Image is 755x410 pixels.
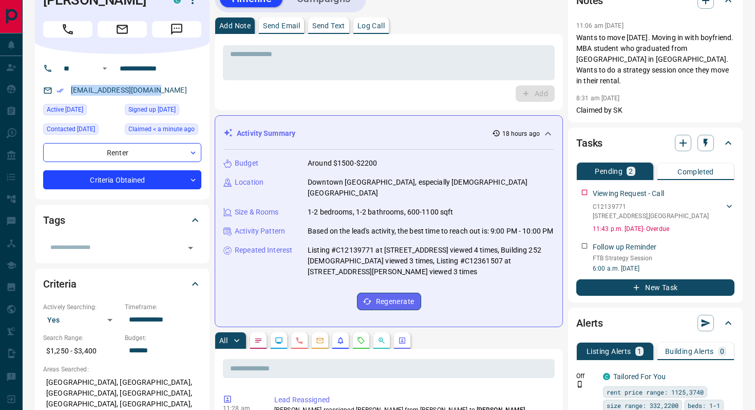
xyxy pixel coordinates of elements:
[183,241,198,255] button: Open
[576,131,734,155] div: Tasks
[576,381,583,388] svg: Push Notification Only
[71,86,187,94] a: [EMAIL_ADDRESS][DOMAIN_NAME]
[587,348,631,355] p: Listing Alerts
[43,343,120,360] p: $1,250 - $3,400
[47,124,95,134] span: Contacted [DATE]
[235,177,263,188] p: Location
[308,226,553,237] p: Based on the lead's activity, the best time to reach out is: 9:00 PM - 10:00 PM
[613,372,666,381] a: Tailored For You
[720,348,724,355] p: 0
[43,170,201,189] div: Criteria Obtained
[43,312,120,328] div: Yes
[237,128,295,139] p: Activity Summary
[43,208,201,233] div: Tags
[274,395,551,405] p: Lead Reassigned
[219,22,251,29] p: Add Note
[637,348,641,355] p: 1
[593,188,664,199] p: Viewing Request - Call
[576,32,734,86] p: Wants to move [DATE]. Moving in with boyfriend. MBA student who graduated from [GEOGRAPHIC_DATA] ...
[357,22,385,29] p: Log Call
[128,124,195,134] span: Claimed < a minute ago
[43,143,201,162] div: Renter
[43,333,120,343] p: Search Range:
[275,336,283,345] svg: Lead Browsing Activity
[665,348,714,355] p: Building Alerts
[43,272,201,296] div: Criteria
[43,123,120,138] div: Thu Sep 04 2025
[677,168,714,175] p: Completed
[125,302,201,312] p: Timeframe:
[43,365,201,374] p: Areas Searched:
[595,168,622,175] p: Pending
[219,337,228,344] p: All
[607,387,704,397] span: rent price range: 1125,3740
[312,22,345,29] p: Send Text
[235,245,292,256] p: Repeated Interest
[357,336,365,345] svg: Requests
[576,371,597,381] p: Off
[43,276,77,292] h2: Criteria
[603,373,610,380] div: condos.ca
[629,168,633,175] p: 2
[576,95,620,102] p: 8:31 am [DATE]
[235,207,279,218] p: Size & Rooms
[263,22,300,29] p: Send Email
[336,336,345,345] svg: Listing Alerts
[125,333,201,343] p: Budget:
[316,336,324,345] svg: Emails
[576,279,734,296] button: New Task
[254,336,262,345] svg: Notes
[593,242,656,253] p: Follow up Reminder
[308,158,377,169] p: Around $1500-$2200
[125,123,201,138] div: Tue Sep 16 2025
[223,124,554,143] div: Activity Summary18 hours ago
[576,22,624,29] p: 11:06 am [DATE]
[593,224,734,234] p: 11:43 p.m. [DATE] - Overdue
[98,21,147,38] span: Email
[125,104,201,118] div: Mon Aug 04 2025
[357,293,421,310] button: Regenerate
[576,135,602,151] h2: Tasks
[43,212,65,228] h2: Tags
[235,158,258,169] p: Budget
[152,21,201,38] span: Message
[398,336,406,345] svg: Agent Actions
[47,104,83,115] span: Active [DATE]
[308,245,554,277] p: Listing #C12139771 at [STREET_ADDRESS] viewed 4 times, Building 252 [DEMOGRAPHIC_DATA] viewed 3 t...
[43,21,92,38] span: Call
[308,177,554,199] p: Downtown [GEOGRAPHIC_DATA], especially [DEMOGRAPHIC_DATA][GEOGRAPHIC_DATA]
[295,336,304,345] svg: Calls
[576,315,603,331] h2: Alerts
[43,302,120,312] p: Actively Searching:
[593,264,734,273] p: 6:00 a.m. [DATE]
[593,200,734,223] div: C12139771[STREET_ADDRESS],[GEOGRAPHIC_DATA]
[99,62,111,75] button: Open
[56,87,64,94] svg: Email Verified
[593,202,709,211] p: C12139771
[308,207,454,218] p: 1-2 bedrooms, 1-2 bathrooms, 600-1100 sqft
[235,226,285,237] p: Activity Pattern
[576,311,734,335] div: Alerts
[128,104,176,115] span: Signed up [DATE]
[593,254,734,263] p: FTB Strategy Session
[576,105,734,116] p: Claimed by SK
[593,211,709,221] p: [STREET_ADDRESS] , [GEOGRAPHIC_DATA]
[502,129,540,138] p: 18 hours ago
[377,336,386,345] svg: Opportunities
[43,104,120,118] div: Mon Sep 15 2025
